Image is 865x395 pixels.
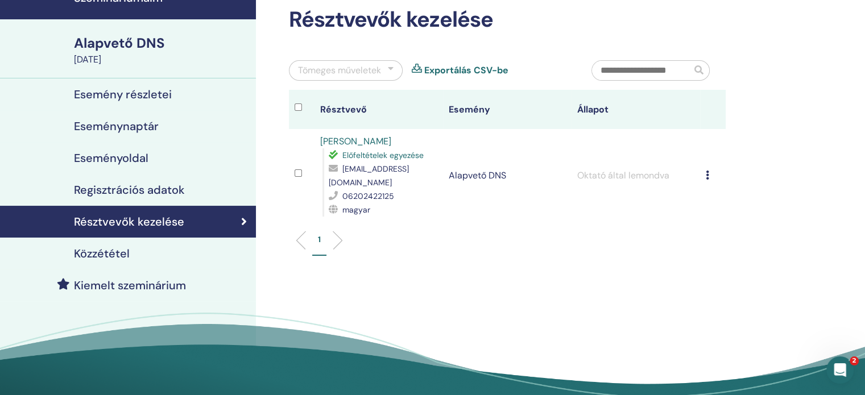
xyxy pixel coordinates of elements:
[424,64,508,77] a: Exportálás CSV-be
[74,119,159,134] font: Eseménynaptár
[289,5,493,34] font: Résztvevők kezelése
[320,103,367,115] font: Résztvevő
[342,205,370,215] font: magyar
[74,87,172,102] font: Esemény részletei
[826,356,854,384] iframe: Élő chat az intercomon
[74,182,185,197] font: Regisztrációs adatok
[67,34,256,66] a: Alapvető DNS[DATE]
[74,53,101,65] font: [DATE]
[449,103,490,115] font: Esemény
[342,150,424,160] font: Előfeltételek egyezése
[74,246,130,261] font: Közzététel
[577,103,609,115] font: Állapot
[320,135,391,147] a: [PERSON_NAME]
[424,64,508,76] font: Exportálás CSV-be
[318,234,321,244] font: 1
[74,278,186,293] font: Kiemelt szeminárium
[74,151,148,165] font: Eseményoldal
[74,214,184,229] font: Résztvevők kezelése
[852,357,856,364] font: 2
[298,64,381,76] font: Tömeges műveletek
[329,164,409,188] font: [EMAIL_ADDRESS][DOMAIN_NAME]
[342,191,394,201] font: 06202422125
[74,34,165,52] font: Alapvető DNS
[449,169,506,181] font: Alapvető DNS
